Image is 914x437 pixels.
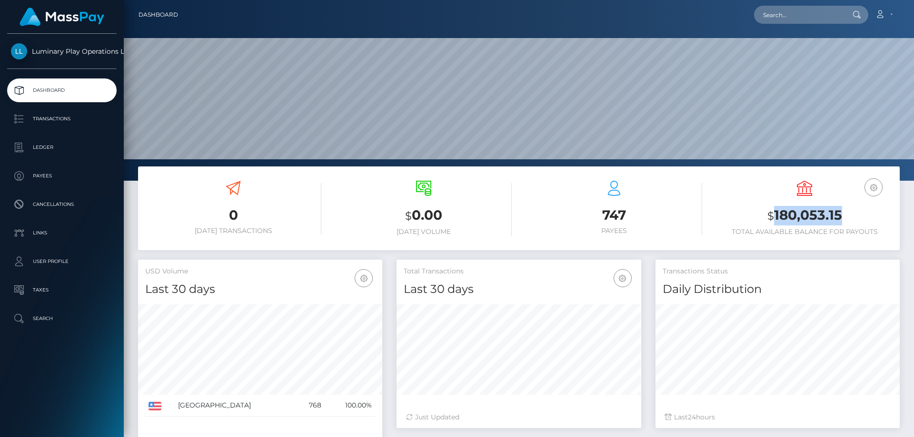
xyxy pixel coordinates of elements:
[336,206,512,225] h3: 0.00
[7,193,117,216] a: Cancellations
[11,254,113,269] p: User Profile
[336,228,512,236] h6: [DATE] Volume
[11,283,113,297] p: Taxes
[665,412,890,422] div: Last hours
[663,281,893,298] h4: Daily Distribution
[145,281,375,298] h4: Last 30 days
[7,250,117,273] a: User Profile
[7,78,117,102] a: Dashboard
[7,278,117,302] a: Taxes
[663,267,893,276] h5: Transactions Status
[296,395,325,417] td: 768
[145,206,321,224] h3: 0
[7,221,117,245] a: Links
[149,402,161,410] img: US.png
[688,413,696,421] span: 24
[526,206,702,224] h3: 747
[405,209,412,223] small: $
[11,112,113,126] p: Transactions
[7,107,117,131] a: Transactions
[139,5,178,25] a: Dashboard
[716,206,893,225] h3: 180,053.15
[11,311,113,326] p: Search
[325,395,375,417] td: 100.00%
[11,169,113,183] p: Payees
[404,267,634,276] h5: Total Transactions
[404,281,634,298] h4: Last 30 days
[7,164,117,188] a: Payees
[175,395,296,417] td: [GEOGRAPHIC_DATA]
[7,47,117,56] span: Luminary Play Operations Limited
[145,227,321,235] h6: [DATE] Transactions
[754,6,844,24] input: Search...
[526,227,702,235] h6: Payees
[11,226,113,240] p: Links
[7,307,117,330] a: Search
[7,136,117,159] a: Ledger
[11,83,113,97] p: Dashboard
[11,197,113,212] p: Cancellations
[145,267,375,276] h5: USD Volume
[11,140,113,155] p: Ledger
[20,8,104,26] img: MassPay Logo
[716,228,893,236] h6: Total Available Balance for Payouts
[406,412,631,422] div: Just Updated
[11,43,27,59] img: Luminary Play Operations Limited
[767,209,774,223] small: $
